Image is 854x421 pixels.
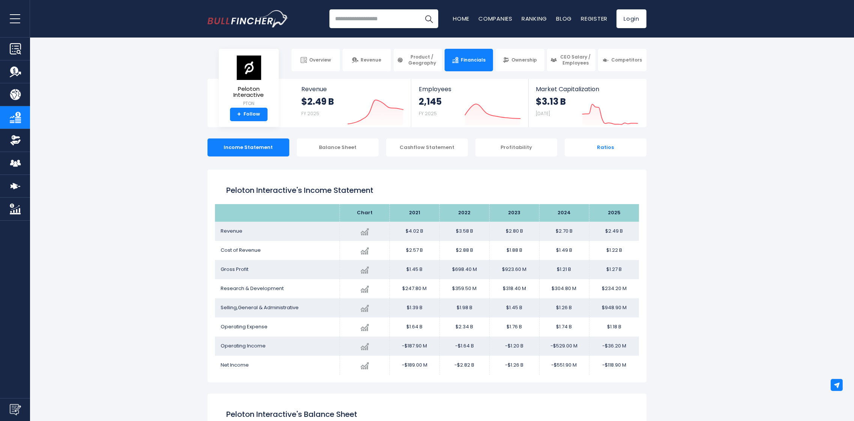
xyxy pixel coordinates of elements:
td: $1.98 B [439,298,489,317]
div: Ratios [565,138,647,156]
td: $247.80 M [389,279,439,298]
img: Ownership [10,135,21,146]
a: Employees 2,145 FY 2025 [411,79,528,127]
strong: + [238,111,241,118]
span: CEO Salary / Employees [559,54,592,66]
th: Chart [340,204,389,222]
a: Competitors [598,49,647,71]
span: Overview [309,57,331,63]
td: $1.39 B [389,298,439,317]
a: +Follow [230,108,268,121]
td: $1.49 B [539,241,589,260]
span: Revenue [301,86,404,93]
div: Income Statement [207,138,289,156]
a: Revenue $2.49 B FY 2025 [294,79,411,127]
td: $1.88 B [489,241,539,260]
a: Home [453,15,469,23]
span: Research & Development [221,285,284,292]
td: -$187.90 M [389,337,439,356]
td: $2.88 B [439,241,489,260]
td: $923.60 M [489,260,539,279]
div: Cashflow Statement [386,138,468,156]
a: Companies [478,15,513,23]
td: $1.45 B [489,298,539,317]
td: $2.34 B [439,317,489,337]
a: Market Capitalization $3.13 B [DATE] [529,79,646,127]
div: Profitability [475,138,557,156]
span: Revenue [221,227,242,235]
td: $1.76 B [489,317,539,337]
td: $948.90 M [589,298,639,317]
a: CEO Salary / Employees [547,49,595,71]
td: -$1.64 B [439,337,489,356]
span: Operating Income [221,342,266,349]
td: $3.58 B [439,222,489,241]
span: Net Income [221,361,249,368]
a: Ranking [522,15,547,23]
td: -$2.82 B [439,356,489,375]
span: Selling,General & Administrative [221,304,299,311]
img: Bullfincher logo [207,10,289,27]
span: Employees [419,86,520,93]
small: [DATE] [536,110,550,117]
h1: Peloton Interactive's Income Statement [226,185,628,196]
small: FY 2025 [419,110,437,117]
strong: $3.13 B [536,96,566,107]
td: $1.21 B [539,260,589,279]
td: $1.64 B [389,317,439,337]
span: Cost of Revenue [221,247,261,254]
span: Ownership [511,57,537,63]
span: Competitors [611,57,642,63]
td: -$1.20 B [489,337,539,356]
th: 2025 [589,204,639,222]
td: $318.40 M [489,279,539,298]
td: $1.74 B [539,317,589,337]
span: Peloton Interactive [225,86,273,98]
a: Go to homepage [207,10,288,27]
td: $2.49 B [589,222,639,241]
td: $2.80 B [489,222,539,241]
span: Product / Geography [406,54,439,66]
td: -$1.26 B [489,356,539,375]
td: $1.27 B [589,260,639,279]
td: $1.22 B [589,241,639,260]
span: Revenue [361,57,381,63]
a: Overview [292,49,340,71]
td: $698.40 M [439,260,489,279]
td: $2.57 B [389,241,439,260]
td: $4.02 B [389,222,439,241]
th: 2024 [539,204,589,222]
td: $1.26 B [539,298,589,317]
a: Ownership [496,49,544,71]
button: Search [419,9,438,28]
td: $1.18 B [589,317,639,337]
span: Gross Profit [221,266,248,273]
td: -$36.20 M [589,337,639,356]
th: 2022 [439,204,489,222]
td: $234.20 M [589,279,639,298]
td: $1.45 B [389,260,439,279]
a: Register [581,15,607,23]
th: 2023 [489,204,539,222]
td: -$551.90 M [539,356,589,375]
a: Blog [556,15,572,23]
strong: $2.49 B [301,96,334,107]
a: Peloton Interactive PTON [224,55,273,108]
td: $2.70 B [539,222,589,241]
span: Operating Expense [221,323,268,330]
small: PTON [225,100,273,107]
a: Revenue [343,49,391,71]
td: -$189.00 M [389,356,439,375]
th: 2021 [389,204,439,222]
div: Balance Sheet [297,138,379,156]
td: -$118.90 M [589,356,639,375]
strong: 2,145 [419,96,442,107]
td: $304.80 M [539,279,589,298]
span: Market Capitalization [536,86,638,93]
a: Product / Geography [394,49,442,71]
td: -$529.00 M [539,337,589,356]
a: Login [616,9,647,28]
h2: Peloton Interactive's Balance Sheet [226,409,628,420]
small: FY 2025 [301,110,319,117]
span: Financials [461,57,486,63]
